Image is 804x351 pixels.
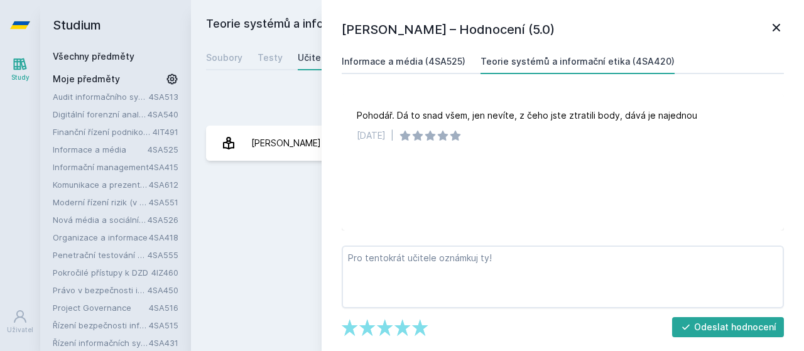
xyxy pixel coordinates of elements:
[53,213,148,226] a: Nová média a sociální sítě (v angličtině)
[149,232,178,242] a: 4SA418
[206,15,648,35] h2: Teorie systémů a informační etika (4SA420)
[149,197,178,207] a: 4SA551
[53,319,149,332] a: Řízení bezpečnosti informačních systémů
[7,325,33,335] div: Uživatel
[298,45,329,70] a: Učitelé
[258,51,283,64] div: Testy
[151,267,178,278] a: 4IZ460
[148,144,178,154] a: 4SA525
[391,129,394,142] div: |
[357,129,386,142] div: [DATE]
[53,126,153,138] a: Finanční řízení podnikové informatiky
[149,92,178,102] a: 4SA513
[53,196,149,208] a: Moderní řízení rizik (v angličtině)
[206,45,242,70] a: Soubory
[53,108,148,121] a: Digitální forenzní analýza
[53,143,148,156] a: Informace a média
[206,126,789,161] a: [PERSON_NAME] 1 hodnocení 5.0
[149,303,178,313] a: 4SA516
[149,162,178,172] a: 4SA415
[53,178,149,191] a: Komunikace a prezentace informací (v angličtině)
[53,266,151,279] a: Pokročilé přístupy k DZD
[53,337,149,349] a: Řízení informačních systémů (v angličtině)
[251,131,321,156] div: [PERSON_NAME]
[298,51,329,64] div: Učitelé
[258,45,283,70] a: Testy
[148,250,178,260] a: 4SA555
[53,284,148,296] a: Právo v bezpečnosti informačních systémů
[53,73,120,85] span: Moje předměty
[148,285,178,295] a: 4SA450
[53,231,149,244] a: Organizace a informace
[148,215,178,225] a: 4SA526
[206,51,242,64] div: Soubory
[53,90,149,103] a: Audit informačního systému
[153,127,178,137] a: 4IT491
[11,73,30,82] div: Study
[149,180,178,190] a: 4SA612
[357,109,697,122] div: Pohodář. Dá to snad všem, jen nevíte, z čeho jste ztratili body, dává je najednou
[3,50,38,89] a: Study
[149,338,178,348] a: 4SA431
[53,51,134,62] a: Všechny předměty
[53,249,148,261] a: Penetrační testování bezpečnosti IS
[149,320,178,330] a: 4SA515
[3,303,38,341] a: Uživatel
[148,109,178,119] a: 4SA540
[53,161,149,173] a: Informační management
[53,301,149,314] a: Project Governance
